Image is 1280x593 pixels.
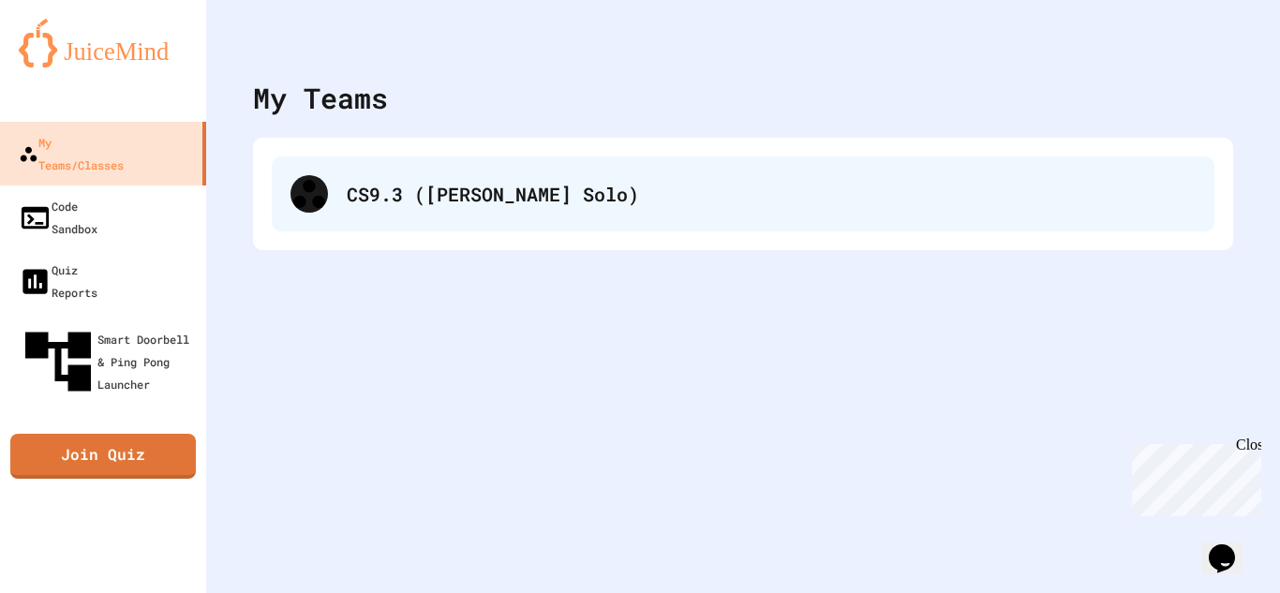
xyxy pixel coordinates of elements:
[19,131,124,176] div: My Teams/Classes
[1201,518,1261,574] iframe: chat widget
[1124,437,1261,516] iframe: chat widget
[19,195,97,240] div: Code Sandbox
[272,156,1214,231] div: CS9.3 ([PERSON_NAME] Solo)
[253,77,388,119] div: My Teams
[19,322,199,401] div: Smart Doorbell & Ping Pong Launcher
[347,180,1196,208] div: CS9.3 ([PERSON_NAME] Solo)
[19,19,187,67] img: logo-orange.svg
[7,7,129,119] div: Chat with us now!Close
[10,434,196,479] a: Join Quiz
[19,259,97,304] div: Quiz Reports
